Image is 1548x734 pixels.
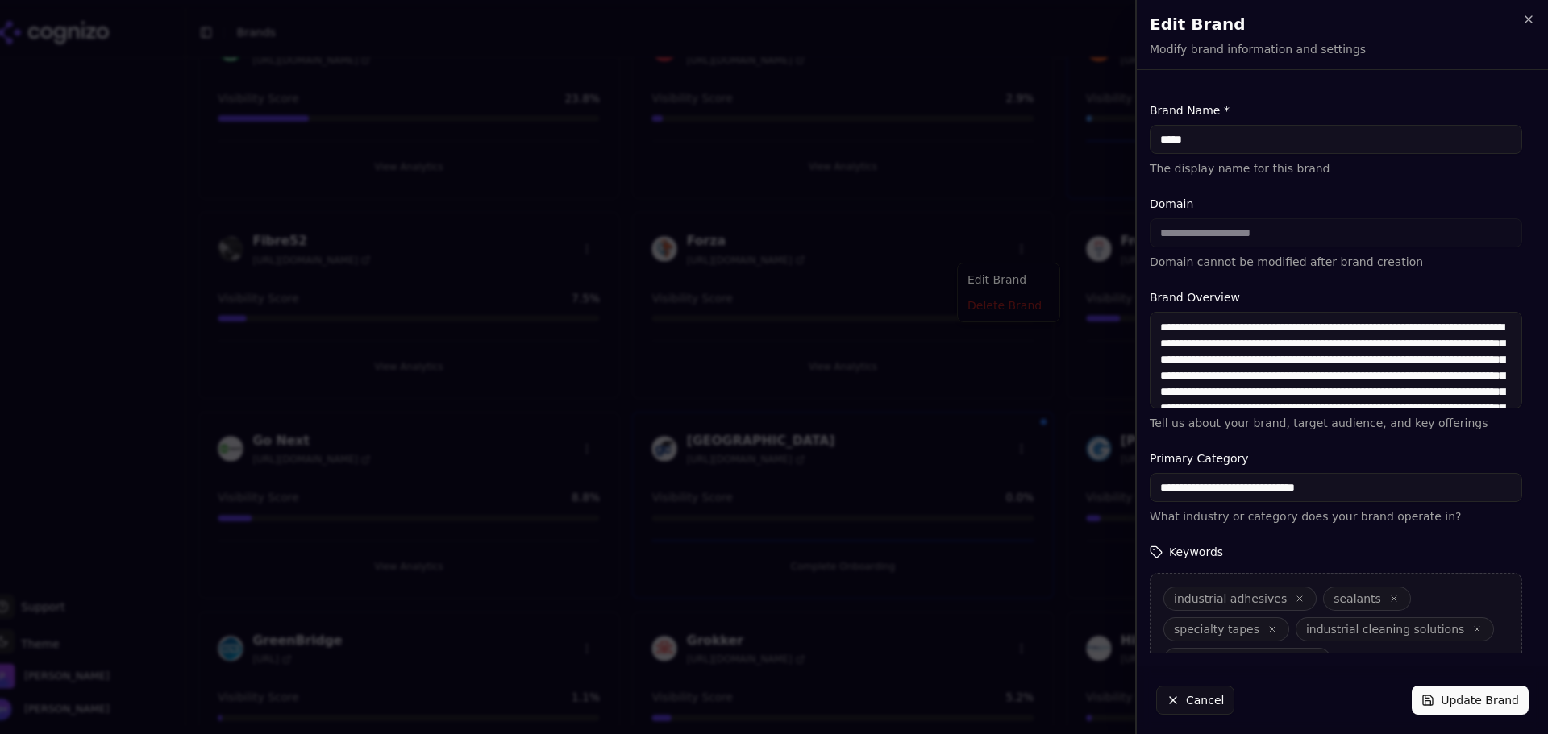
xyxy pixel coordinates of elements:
[1150,289,1522,305] label: Brand Overview
[1306,621,1464,637] span: industrial cleaning solutions
[1150,254,1522,270] p: Domain cannot be modified after brand creation
[1150,415,1522,431] p: Tell us about your brand, target audience, and key offerings
[1150,13,1535,35] h2: Edit Brand
[1150,41,1366,57] p: Modify brand information and settings
[1150,544,1522,560] label: Keywords
[1156,686,1234,715] button: Cancel
[1150,508,1522,525] p: What industry or category does your brand operate in?
[1150,160,1522,176] p: The display name for this brand
[1412,686,1529,715] button: Update Brand
[1174,621,1259,637] span: specialty tapes
[1150,196,1522,212] label: Domain
[1334,591,1381,607] span: sealants
[1150,102,1522,118] label: Brand Name *
[1150,450,1522,467] label: Primary Category
[1174,652,1301,668] span: customizable products
[1174,591,1287,607] span: industrial adhesives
